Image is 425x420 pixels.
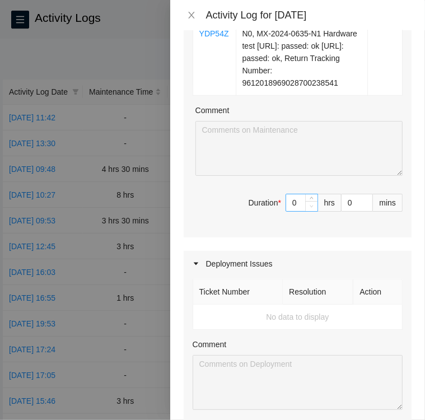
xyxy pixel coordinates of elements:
[193,355,403,410] textarea: Comment
[193,338,227,351] label: Comment
[305,201,317,211] span: Decrease Value
[305,194,317,201] span: Increase Value
[184,10,199,21] button: Close
[193,305,403,330] td: No data to display
[193,260,199,267] span: caret-right
[195,121,403,176] textarea: Comment
[353,279,403,305] th: Action
[193,279,283,305] th: Ticket Number
[309,203,315,209] span: down
[249,197,281,209] div: Duration
[195,104,230,116] label: Comment
[206,9,412,21] div: Activity Log for [DATE]
[309,195,315,202] span: up
[373,194,403,212] div: mins
[187,11,196,20] span: close
[318,194,342,212] div: hrs
[283,279,353,305] th: Resolution
[184,251,412,277] div: Deployment Issues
